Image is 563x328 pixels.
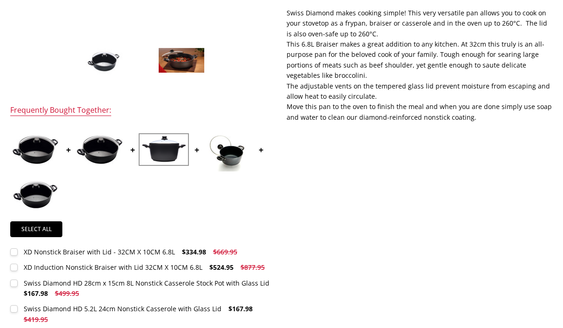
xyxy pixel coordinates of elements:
div: Frequently Bought Together: [10,105,111,116]
img: XD Nonstick Braiser with Lid - 32CM X 10CM 6.8L [12,135,59,164]
div: Swiss Diamond HD 5.2L 24cm Nonstick Casserole with Glass Lid [24,304,221,313]
a: Select all [10,221,62,237]
img: Swiss Diamond HD Nonstick Casserole Braiser Pot with glass vented Lid 32cm x 10cm 6.8L [158,48,205,73]
div: Swiss Diamond HD 28cm x 15cm 8L Nonstick Casserole Stock Pot with Glass Lid [24,279,269,287]
img: Nonstick CASSEROLE BRAISER WITH GLASS VENTED LID 32cm X 10cm 6.8L [82,45,128,76]
img: XD Induction Nonstick Braiser with Lid 32CM X 10CM 6.8L [76,135,123,164]
div: XD Nonstick Braiser with Lid - 32CM X 10CM 6.8L [24,247,175,256]
span: $524.95 [209,263,234,272]
span: $167.98 [24,289,48,298]
div: XD Induction Nonstick Braiser with Lid 32CM X 10CM 6.8L [24,263,202,272]
p: Swiss Diamond makes cooking simple! This very versatile pan allows you to cook on your stovetop a... [287,8,552,123]
img: Swiss Diamond HD 5.2L 24cm Nonstick Casserole with Glass Lid [205,128,251,171]
img: XD Nonstick Braiser with Lid - 28CM X 10CM 5L [12,180,59,209]
img: Swiss Diamond HD 28cm x 15cm 8L Nonstick Casserole Stock Pot with Glass Lid [141,135,187,164]
span: $334.98 [182,247,206,256]
span: $167.98 [228,304,253,313]
span: $419.95 [24,315,48,324]
span: $877.95 [241,263,265,272]
span: $669.95 [213,247,237,256]
span: $499.95 [55,289,79,298]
